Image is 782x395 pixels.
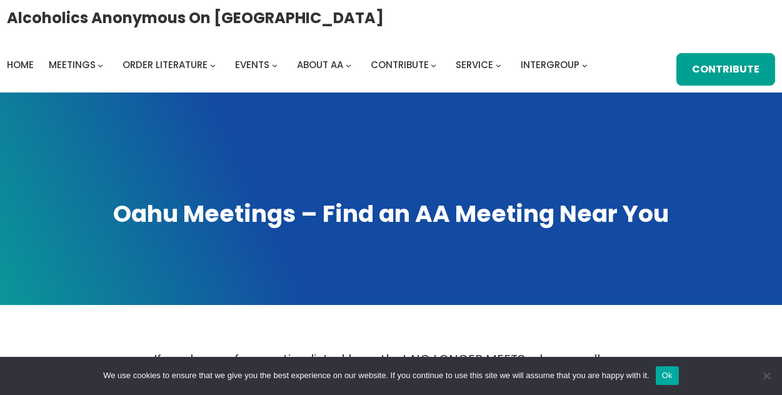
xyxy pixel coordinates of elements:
[297,56,343,74] a: About AA
[346,62,351,67] button: About AA submenu
[7,56,592,74] nav: Intergroup
[760,369,773,382] span: No
[49,58,96,71] span: Meetings
[235,56,269,74] a: Events
[13,198,769,230] h1: Oahu Meetings – Find an AA Meeting Near You
[456,58,493,71] span: Service
[521,58,579,71] span: Intergroup
[496,62,501,67] button: Service submenu
[49,56,96,74] a: Meetings
[297,58,343,71] span: About AA
[656,366,679,385] button: Ok
[371,56,429,74] a: Contribute
[7,4,384,31] a: Alcoholics Anonymous on [GEOGRAPHIC_DATA]
[7,56,34,74] a: Home
[371,58,429,71] span: Contribute
[582,62,588,67] button: Intergroup submenu
[7,58,34,71] span: Home
[103,369,649,382] span: We use cookies to ensure that we give you the best experience on our website. If you continue to ...
[123,58,208,71] span: Order Literature
[431,62,436,67] button: Contribute submenu
[272,62,278,67] button: Events submenu
[521,56,579,74] a: Intergroup
[210,62,216,67] button: Order Literature submenu
[676,53,775,86] a: Contribute
[235,58,269,71] span: Events
[456,56,493,74] a: Service
[98,62,103,67] button: Meetings submenu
